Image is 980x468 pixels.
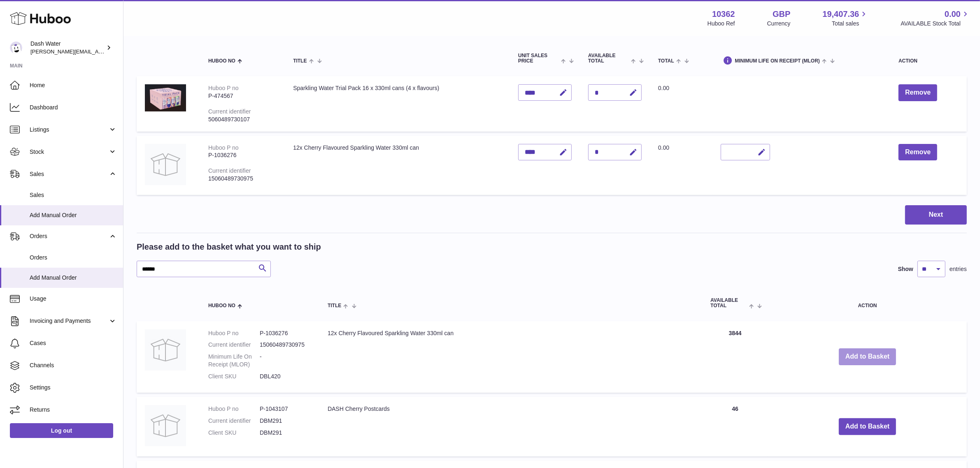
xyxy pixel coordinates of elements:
span: Unit Sales Price [518,53,559,64]
span: 0.00 [658,144,669,151]
td: Sparkling Water Trial Pack 16 x 330ml cans (4 x flavours) [285,76,510,131]
td: DASH Cherry Postcards [319,397,702,456]
button: Remove [899,144,937,161]
button: Remove [899,84,937,101]
span: Returns [30,406,117,414]
td: 12x Cherry Flavoured Sparkling Water 330ml can [319,321,702,393]
dt: Huboo P no [208,329,260,337]
dt: Current identifier [208,417,260,425]
span: Sales [30,170,108,178]
th: Action [768,290,967,317]
span: Huboo no [208,58,235,64]
div: Current identifier [208,167,251,174]
span: Orders [30,232,108,240]
span: Minimum Life On Receipt (MLOR) [735,58,820,64]
dt: Minimum Life On Receipt (MLOR) [208,353,260,368]
span: entries [950,265,967,273]
span: [PERSON_NAME][EMAIL_ADDRESS][DOMAIN_NAME] [30,48,165,55]
div: Currency [767,20,791,28]
span: AVAILABLE Total [710,298,747,308]
span: Title [328,303,341,308]
span: Huboo no [208,303,235,308]
span: Total [658,58,674,64]
span: Home [30,81,117,89]
button: Next [905,205,967,225]
span: 19,407.36 [822,9,859,20]
img: 12x Cherry Flavoured Sparkling Water 330ml can [145,144,186,185]
span: 0.00 [658,85,669,91]
img: james@dash-water.com [10,42,22,54]
span: Invoicing and Payments [30,317,108,325]
dt: Huboo P no [208,405,260,413]
div: Huboo Ref [708,20,735,28]
a: 19,407.36 Total sales [822,9,868,28]
h2: Please add to the basket what you want to ship [137,241,321,253]
span: Add Manual Order [30,274,117,282]
dd: 15060489730975 [260,341,311,349]
td: 46 [702,397,768,456]
dt: Client SKU [208,373,260,380]
strong: GBP [773,9,790,20]
div: 15060489730975 [208,175,277,183]
button: Add to Basket [839,418,896,435]
dd: DBM291 [260,429,311,437]
dd: P-1043107 [260,405,311,413]
span: 0.00 [945,9,961,20]
label: Show [898,265,913,273]
img: 12x Cherry Flavoured Sparkling Water 330ml can [145,329,186,371]
dt: Current identifier [208,341,260,349]
dd: DBM291 [260,417,311,425]
span: AVAILABLE Total [588,53,629,64]
span: Dashboard [30,104,117,111]
div: Huboo P no [208,85,239,91]
dd: - [260,353,311,368]
span: Total sales [832,20,868,28]
div: P-1036276 [208,151,277,159]
div: Huboo P no [208,144,239,151]
span: Channels [30,361,117,369]
span: Sales [30,191,117,199]
dd: DBL420 [260,373,311,380]
dd: P-1036276 [260,329,311,337]
td: 12x Cherry Flavoured Sparkling Water 330ml can [285,136,510,195]
a: 0.00 AVAILABLE Stock Total [901,9,970,28]
button: Add to Basket [839,348,896,365]
span: Add Manual Order [30,211,117,219]
strong: 10362 [712,9,735,20]
span: Title [293,58,307,64]
span: Stock [30,148,108,156]
div: Current identifier [208,108,251,115]
span: Orders [30,254,117,262]
div: Action [899,58,959,64]
div: Dash Water [30,40,105,56]
span: Cases [30,339,117,347]
div: 5060489730107 [208,116,277,123]
div: P-474567 [208,92,277,100]
img: Sparkling Water Trial Pack 16 x 330ml cans (4 x flavours) [145,84,186,111]
a: Log out [10,423,113,438]
span: Listings [30,126,108,134]
dt: Client SKU [208,429,260,437]
span: Usage [30,295,117,303]
span: AVAILABLE Stock Total [901,20,970,28]
img: DASH Cherry Postcards [145,405,186,446]
span: Settings [30,384,117,392]
td: 3844 [702,321,768,393]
